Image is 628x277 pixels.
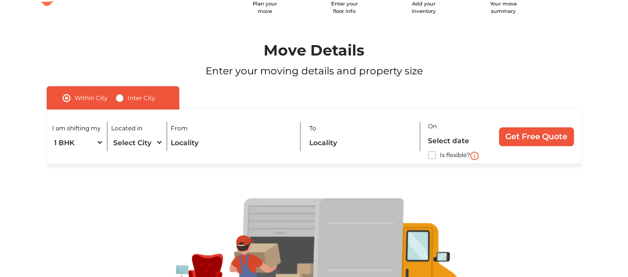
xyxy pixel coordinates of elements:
[309,134,414,151] input: Locality
[470,152,479,160] img: i
[52,124,101,133] label: I am shifting my
[171,134,293,151] input: Locality
[25,42,603,59] h1: Move Details
[412,0,436,14] span: Add your inventory
[428,132,489,149] input: Select date
[490,0,517,14] span: Your move summary
[428,122,437,131] label: On
[253,0,277,14] span: Plan your move
[128,92,155,104] label: Inter City
[331,0,358,14] span: Enter your floor info
[440,149,470,160] label: Is flexible?
[25,63,603,78] p: Enter your moving details and property size
[171,124,188,133] label: From
[499,127,574,146] input: Get Free Quote
[111,124,142,133] label: Located in
[309,124,316,133] label: To
[74,92,108,104] label: Within City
